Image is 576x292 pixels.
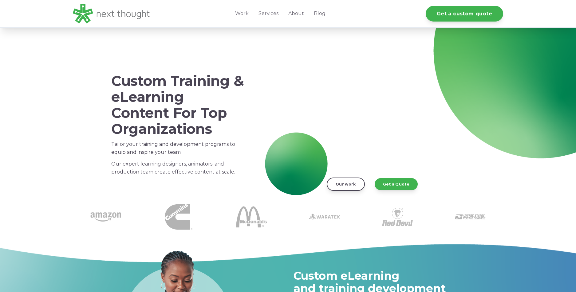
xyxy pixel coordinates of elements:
[73,4,150,23] img: LG - NextThought Logo
[111,160,244,176] p: Our expert learning designers, animators, and production team create effective content at scale.
[309,202,340,232] img: Waratek logo
[236,202,267,232] img: McDonalds 1
[426,6,503,22] a: Get a custom quote
[327,178,365,190] a: Our work
[278,68,463,172] iframe: NextThought Reel
[111,73,244,137] h1: Custom Training & eLearning Content For Top Organizations
[165,203,192,231] img: Cummins
[382,202,413,232] img: Red Devil
[111,140,244,156] p: Tailor your training and development programs to equip and inspire your team.
[455,202,486,232] img: USPS
[375,178,418,190] a: Get a Quote
[90,202,121,232] img: amazon-1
